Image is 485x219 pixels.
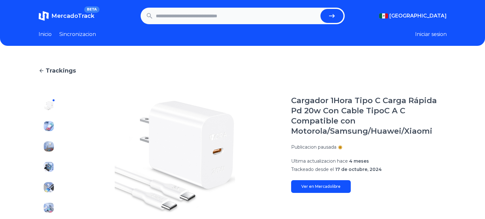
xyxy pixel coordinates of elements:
a: Trackings [39,66,447,75]
span: [GEOGRAPHIC_DATA] [389,12,447,20]
img: Cargador 1Hora Tipo C Carga Rápida Pd 20w Con Cable TipoC A C Compatible con Motorola/Samsung/Hua... [44,202,54,213]
img: Cargador 1Hora Tipo C Carga Rápida Pd 20w Con Cable TipoC A C Compatible con Motorola/Samsung/Hua... [44,141,54,152]
button: [GEOGRAPHIC_DATA] [379,12,447,20]
span: MercadoTrack [51,12,94,19]
img: Cargador 1Hora Tipo C Carga Rápida Pd 20w Con Cable TipoC A C Compatible con Motorola/Samsung/Hua... [44,162,54,172]
p: Publicacion pausada [291,144,336,150]
span: 4 meses [349,158,369,164]
a: Sincronizacion [59,31,96,38]
h1: Cargador 1Hora Tipo C Carga Rápida Pd 20w Con Cable TipoC A C Compatible con Motorola/Samsung/Hua... [291,95,447,136]
a: Ver en Mercadolibre [291,180,351,193]
span: Trackeado desde el [291,166,334,172]
a: MercadoTrackBETA [39,11,94,21]
span: Ultima actualizacion hace [291,158,348,164]
img: Cargador 1Hora Tipo C Carga Rápida Pd 20w Con Cable TipoC A C Compatible con Motorola/Samsung/Hua... [44,121,54,131]
span: BETA [84,6,99,13]
img: Cargador 1Hora Tipo C Carga Rápida Pd 20w Con Cable TipoC A C Compatible con Motorola/Samsung/Hua... [44,182,54,192]
a: Inicio [39,31,52,38]
img: MercadoTrack [39,11,49,21]
img: Mexico [379,13,388,18]
img: Cargador 1Hora Tipo C Carga Rápida Pd 20w Con Cable TipoC A C Compatible con Motorola/Samsung/Hua... [72,95,278,218]
span: Trackings [46,66,76,75]
button: Iniciar sesion [415,31,447,38]
img: Cargador 1Hora Tipo C Carga Rápida Pd 20w Con Cable TipoC A C Compatible con Motorola/Samsung/Hua... [44,101,54,111]
span: 17 de octubre, 2024 [335,166,382,172]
